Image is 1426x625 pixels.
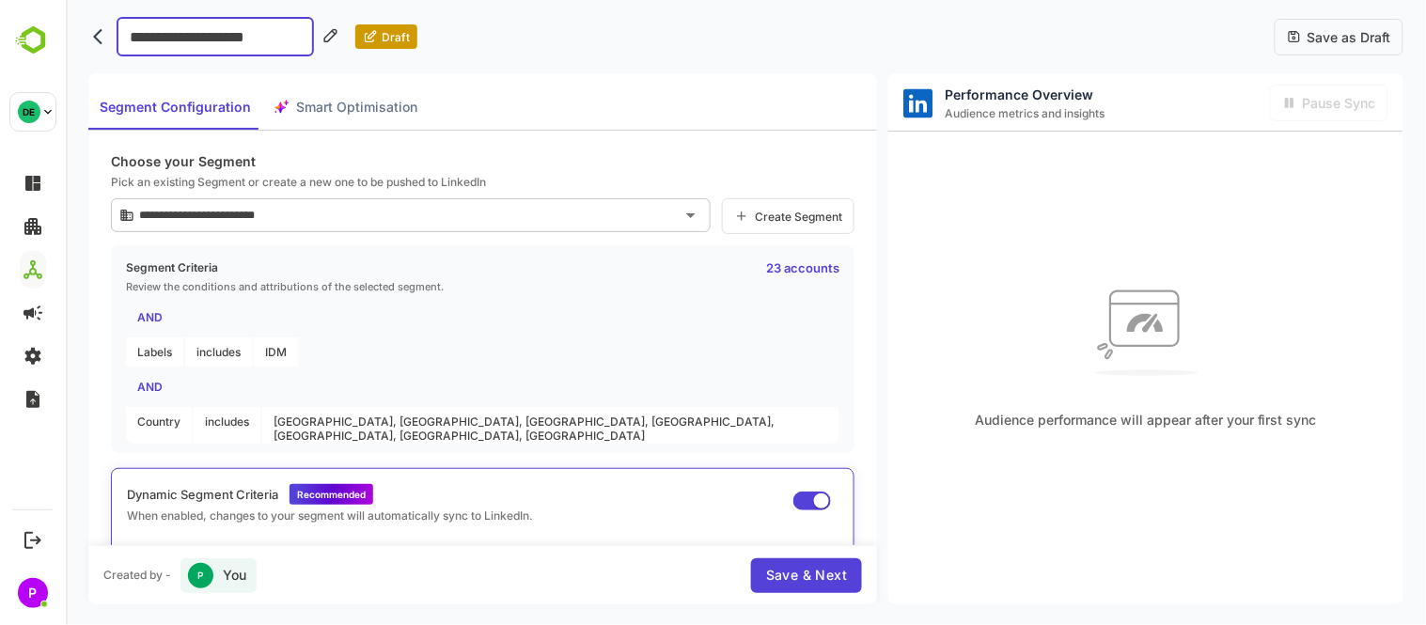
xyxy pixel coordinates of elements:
[18,578,48,608] div: P
[18,101,40,123] div: DE
[45,153,789,169] p: Choose your Segment
[700,564,781,587] span: Save & Next
[231,489,300,500] span: Recommended
[20,527,45,553] button: Logout
[685,558,796,593] button: Save & Next
[60,260,378,274] p: Segment Criteria
[128,407,195,450] span: includes
[9,23,57,58] img: BambooboxLogoMark.f1c84d78b4c51b1a7b5f700c9845e183.svg
[122,563,148,588] div: P
[115,558,191,593] div: You
[60,372,774,401] div: AND
[879,86,1039,102] span: Performance Overview
[1236,29,1325,45] span: Save as Draft
[23,23,51,51] button: back
[60,303,774,332] div: AND
[61,508,467,523] p: When enabled, changes to your segment will automatically sync to LinkedIn.
[879,106,1039,120] span: Audience metrics and insights
[60,280,378,293] p: Review the conditions and attributions of the selected segment.
[312,30,344,44] span: Draft
[612,202,638,228] button: Open
[909,412,1251,428] span: Audience performance will appear after your first sync
[60,407,126,450] span: Country
[72,544,709,559] p: Limit Reductions
[1231,95,1310,111] span: Pause Sync
[45,175,789,189] p: Pick an existing Segment or create a new one to be pushed to LinkedIn
[196,407,774,450] span: [GEOGRAPHIC_DATA], [GEOGRAPHIC_DATA], [GEOGRAPHIC_DATA], [GEOGRAPHIC_DATA], [GEOGRAPHIC_DATA], [G...
[61,487,212,502] p: Dynamic Segment Criteria
[656,198,789,234] a: Create Segment
[1204,85,1323,121] div: Activate sync in order to activate
[230,96,352,119] span: Smart Optimisation
[38,570,105,581] div: Created by -
[34,96,185,119] span: Segment Configuration
[188,337,232,367] span: IDM
[119,337,186,367] span: includes
[683,210,776,224] span: Create Segment
[700,260,774,275] p: 23 accounts
[60,337,118,367] span: Labels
